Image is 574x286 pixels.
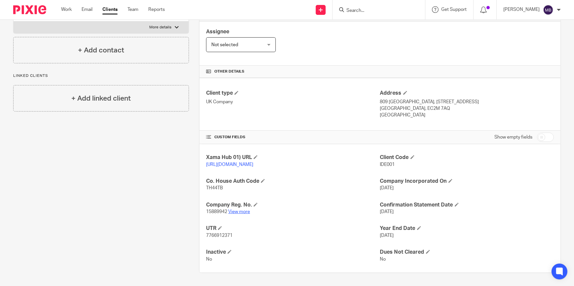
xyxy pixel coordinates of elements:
[206,209,227,214] span: 15889942
[380,90,554,97] h4: Address
[380,186,394,190] span: [DATE]
[206,249,380,256] h4: Inactive
[206,135,380,140] h4: CUSTOM FIELDS
[211,43,238,47] span: Not selected
[102,6,118,13] a: Clients
[206,233,233,238] span: 7766912371
[380,225,554,232] h4: Year End Date
[214,69,244,74] span: Other details
[206,90,380,97] h4: Client type
[206,154,380,161] h4: Xama Hub 01) URL
[380,162,395,167] span: IDE001
[206,225,380,232] h4: UTR
[206,29,229,34] span: Assignee
[206,178,380,185] h4: Co. House Auth Code
[380,233,394,238] span: [DATE]
[78,45,124,55] h4: + Add contact
[441,7,467,12] span: Get Support
[206,257,212,262] span: No
[13,5,46,14] img: Pixie
[380,209,394,214] span: [DATE]
[206,99,380,105] p: UK Company
[82,6,92,13] a: Email
[228,209,250,214] a: View more
[148,6,165,13] a: Reports
[206,186,223,190] span: TH44TB
[61,6,72,13] a: Work
[380,178,554,185] h4: Company Incorporated On
[71,93,131,104] h4: + Add linked client
[380,257,386,262] span: No
[380,154,554,161] h4: Client Code
[346,8,405,14] input: Search
[380,99,554,105] p: 809 [GEOGRAPHIC_DATA], [STREET_ADDRESS]
[494,134,532,141] label: Show empty fields
[380,249,554,256] h4: Dues Not Cleared
[127,6,138,13] a: Team
[149,25,171,30] p: More details
[503,6,540,13] p: [PERSON_NAME]
[206,162,253,167] a: [URL][DOMAIN_NAME]
[13,73,189,79] p: Linked clients
[380,112,554,118] p: [GEOGRAPHIC_DATA]
[380,202,554,208] h4: Confirmation Statement Date
[380,105,554,112] p: [GEOGRAPHIC_DATA], EC2M 7AQ
[206,202,380,208] h4: Company Reg. No.
[543,5,554,15] img: svg%3E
